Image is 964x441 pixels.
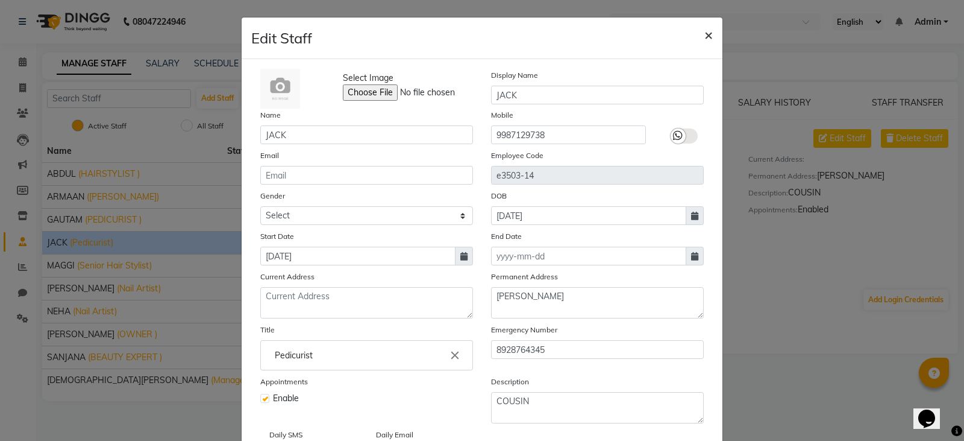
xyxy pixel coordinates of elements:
[343,72,393,84] span: Select Image
[260,271,315,282] label: Current Address
[491,325,557,335] label: Emergency Number
[251,27,312,49] h4: Edit Staff
[491,271,558,282] label: Permanent Address
[260,247,455,265] input: yyyy-mm-dd
[695,17,722,51] button: Close
[913,393,952,429] iframe: chat widget
[260,110,281,121] label: Name
[491,70,538,81] label: Display Name
[260,191,285,201] label: Gender
[266,343,468,367] input: Enter the Title
[491,125,646,144] input: Mobile
[491,150,543,161] label: Employee Code
[448,349,462,362] i: Close
[491,206,686,225] input: yyyy-mm-dd
[704,25,713,43] span: ×
[491,376,529,387] label: Description
[491,191,507,201] label: DOB
[491,110,513,121] label: Mobile
[491,340,704,359] input: Mobile
[491,247,686,265] input: yyyy-mm-dd
[376,430,413,440] label: Daily Email
[260,125,473,144] input: Name
[343,84,507,101] input: Select Image
[260,376,308,387] label: Appointments
[260,166,473,185] input: Email
[260,150,279,161] label: Email
[491,231,522,242] label: End Date
[273,392,299,405] span: Enable
[260,69,300,109] img: Cinque Terre
[260,231,294,242] label: Start Date
[260,325,275,335] label: Title
[269,430,302,440] label: Daily SMS
[491,166,704,185] input: Employee Code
